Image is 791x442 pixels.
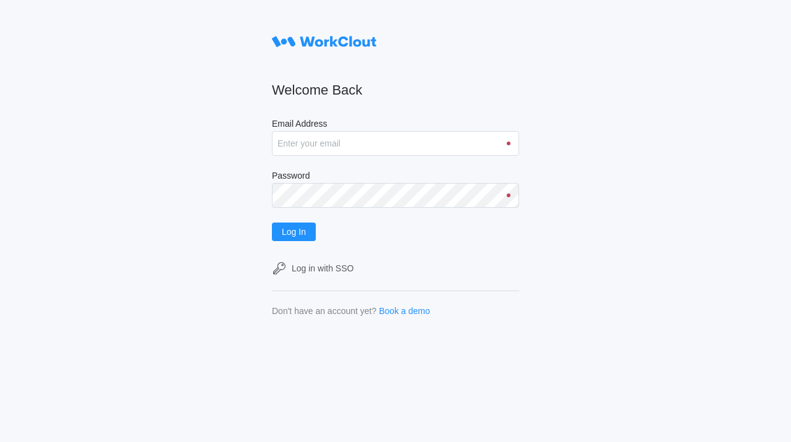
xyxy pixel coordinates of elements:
[272,82,519,99] h2: Welcome Back
[282,227,306,236] span: Log In
[272,223,316,241] button: Log In
[272,171,519,183] label: Password
[272,119,519,131] label: Email Address
[272,306,376,316] div: Don't have an account yet?
[379,306,430,316] a: Book a demo
[272,131,519,156] input: Enter your email
[292,263,353,273] div: Log in with SSO
[272,261,519,276] a: Log in with SSO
